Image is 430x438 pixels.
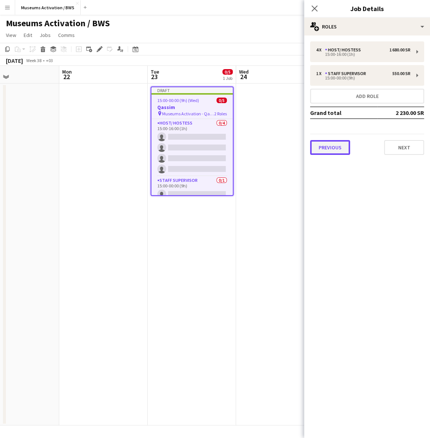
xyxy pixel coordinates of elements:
h3: Qassim [151,104,233,111]
div: 15:00-16:00 (1h) [316,52,410,56]
span: 24 [238,72,249,81]
a: Jobs [37,30,54,40]
span: Museums Activation - Qassim [162,111,214,116]
span: 2 Roles [214,111,227,116]
div: [DATE] [6,57,23,64]
span: Wed [239,68,249,75]
app-card-role: Host/ Hostess0/415:00-16:00 (1h) [151,119,233,176]
span: Edit [24,32,32,38]
div: 15:00-00:00 (9h) [316,76,410,80]
div: Staff Supervisor [325,71,369,76]
a: Comms [55,30,78,40]
span: 0/5 [222,69,233,75]
span: Jobs [40,32,51,38]
div: 1 x [316,71,325,76]
div: Host/ Hostess [325,47,364,52]
span: Week 38 [24,58,43,63]
div: Draft [151,87,233,93]
span: Comms [58,32,75,38]
div: +03 [46,58,53,63]
span: 22 [61,72,72,81]
span: 0/5 [216,98,227,103]
h1: Museums Activation / BWS [6,18,110,29]
a: Edit [21,30,35,40]
td: Grand total [310,107,377,119]
div: 1 680.00 SR [389,47,410,52]
span: 15:00-00:00 (9h) (Wed) [157,98,199,103]
span: Mon [62,68,72,75]
div: 550.00 SR [392,71,410,76]
app-card-role: Staff Supervisor0/115:00-00:00 (9h) [151,176,233,201]
td: 2 230.00 SR [377,107,424,119]
button: Next [384,140,424,155]
div: 4 x [316,47,325,52]
h3: Job Details [304,4,430,13]
button: Museums Activation / BWS [15,0,81,15]
div: Roles [304,18,430,35]
button: Previous [310,140,350,155]
span: View [6,32,16,38]
button: Add role [310,89,424,103]
span: Tue [151,68,159,75]
app-job-card: Draft15:00-00:00 (9h) (Wed)0/5Qassim Museums Activation - Qassim2 RolesHost/ Hostess0/415:00-16:0... [151,86,234,196]
span: 23 [150,72,159,81]
a: View [3,30,19,40]
div: 1 Job [223,75,232,81]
